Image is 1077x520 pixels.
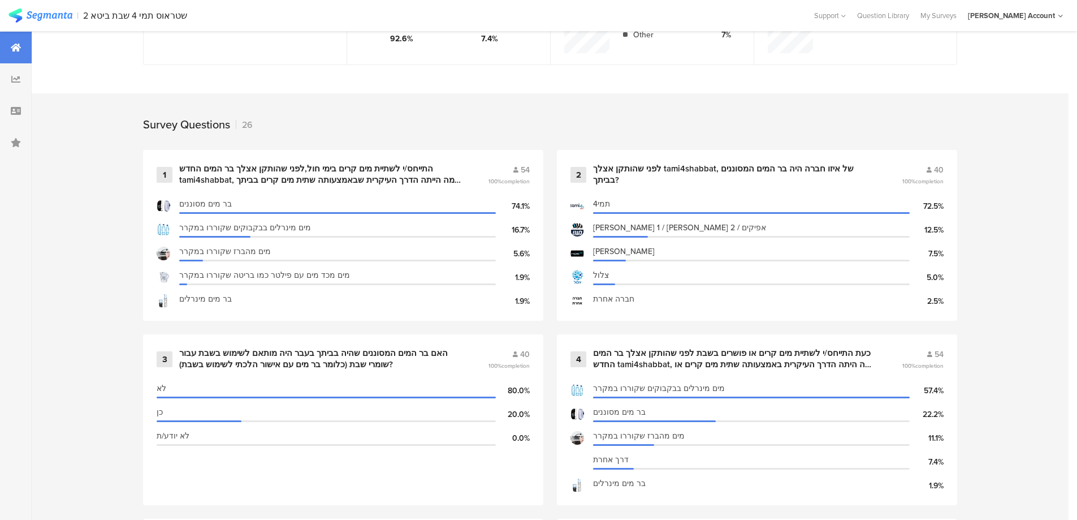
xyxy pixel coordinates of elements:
div: | [77,9,79,22]
span: 40 [520,349,530,360]
div: 2.5% [910,295,944,307]
div: 7.5% [910,248,944,260]
span: לא [157,383,166,394]
div: 26 [236,118,253,131]
img: d3718dnoaommpf.cloudfront.net%2Fitem%2F000f983dcbd6cc38513e.png [157,199,170,213]
img: d3718dnoaommpf.cloudfront.net%2Fitem%2F829faef35180f548d48a.jpg [570,384,584,397]
img: d3718dnoaommpf.cloudfront.net%2Fitem%2F829faef35180f548d48a.jpg [157,223,170,237]
div: 57.4% [910,385,944,397]
span: completion [915,177,944,186]
span: מים מהברז שקוררו במקרר [593,430,685,442]
div: Survey Questions [143,116,230,133]
div: Support [814,7,846,24]
div: 74.1% [496,200,530,212]
div: 80.0% [496,385,530,397]
div: 0.0% [496,432,530,444]
img: d3718dnoaommpf.cloudfront.net%2Fitem%2F306d134d83c0aa4d25ce.png [157,294,170,308]
div: 1.9% [910,480,944,492]
div: כעת התייחס/י לשתיית מים קרים או פושרים בשבת לפני שהותקן אצלך בר המים החדש tami4shabbat, מה היתה ה... [593,348,875,370]
span: חברה אחרת [593,293,634,305]
a: Question Library [851,10,915,21]
div: Other [633,29,702,41]
span: בר מים מסוננים [179,198,232,210]
span: [PERSON_NAME] 1 / [PERSON_NAME] 2 / אפיקים [593,222,766,234]
div: 22.2% [910,409,944,420]
span: בר מים מסוננים [593,406,646,418]
span: 100% [488,362,530,370]
span: completion [915,362,944,370]
span: 100% [488,177,530,186]
span: completion [501,177,530,186]
span: בר מים מינרלים [179,293,232,305]
div: 7% [711,29,731,41]
span: כן [157,406,163,418]
span: 100% [902,362,944,370]
span: מים מינרלים בבקבוקים שקוררו במקרר [179,222,311,234]
span: 54 [935,349,944,360]
div: 7.4% [910,456,944,468]
div: 5.0% [910,272,944,283]
span: לא יודע/ת [157,430,189,442]
img: d3718dnoaommpf.cloudfront.net%2Fitem%2F842cda6214706dc78cb8.jpg [570,223,584,237]
div: [PERSON_NAME] Account [968,10,1055,21]
span: מים מינרלים בבקבוקים שקוררו במקרר [593,383,725,394]
img: d3718dnoaommpf.cloudfront.net%2Fitem%2Fb403c39939bb6d7bbe05.jpeg [157,247,170,260]
div: 3 [157,351,172,367]
img: d3718dnoaommpf.cloudfront.net%2Fitem%2F306d134d83c0aa4d25ce.png [570,479,584,492]
div: 12.5% [910,224,944,236]
span: 40 [934,164,944,176]
span: completion [501,362,530,370]
div: האם בר המים המסוננים שהיה בביתך בעבר היה מותאם לשימוש בשבת עבור שומרי שבת (כלומר בר מים עם אישור ... [179,348,461,370]
div: 5.6% [496,248,530,260]
div: 16.7% [496,224,530,236]
span: מים מכד מים עם פילטר כמו בריטה שקוררו במקרר [179,269,350,281]
img: d3718dnoaommpf.cloudfront.net%2Fitem%2F000f983dcbd6cc38513e.png [570,407,584,421]
div: 1 [157,167,172,183]
span: צלול [593,269,609,281]
img: d3718dnoaommpf.cloudfront.net%2Fitem%2F3bbe0996385d8d7a5b65.jpg [570,294,584,308]
span: מים מהברז שקוררו במקרר [179,246,271,257]
img: d3718dnoaommpf.cloudfront.net%2Fitem%2F9f3473069f6ad689edca.jpg [157,270,170,284]
div: 7.4% [481,33,498,45]
div: 1.9% [496,295,530,307]
img: d3718dnoaommpf.cloudfront.net%2Fitem%2F4e9609450c33a237c938.jpg [570,199,584,213]
a: My Surveys [915,10,962,21]
div: 2 [570,167,586,183]
img: d3718dnoaommpf.cloudfront.net%2Fitem%2Fed7d9ccf4699919d519e.png [570,247,584,260]
div: 1.9% [496,272,530,283]
div: 11.1% [910,432,944,444]
img: segmanta logo [8,8,72,23]
span: בר מים מינרלים [593,478,646,489]
img: d3718dnoaommpf.cloudfront.net%2Fitem%2Fdc1ac2ad3290135f3ba9.jpg [570,270,584,284]
div: התייחס/י לשתיית מים קרים בימי חול,לפני שהותקן אצלך בר המים החדש tami4shabbat, מה הייתה הדרך העיקר... [179,164,461,186]
div: 2 שטראוס תמי 4 שבת ביטא [83,10,187,21]
img: d3718dnoaommpf.cloudfront.net%2Fitem%2Fb403c39939bb6d7bbe05.jpeg [570,431,584,445]
span: [PERSON_NAME] [593,246,655,257]
div: 4 [570,351,586,367]
span: תמי4 [593,198,610,210]
span: 100% [902,177,944,186]
div: 72.5% [910,200,944,212]
div: 20.0% [496,409,530,420]
div: לפני שהותקן אצלך tami4shabbat, של איזו חברה היה בר המים המסוננים בביתך? [593,164,875,186]
span: 54 [521,164,530,176]
span: דרך אחרת [593,454,629,466]
div: 92.6% [390,33,413,45]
